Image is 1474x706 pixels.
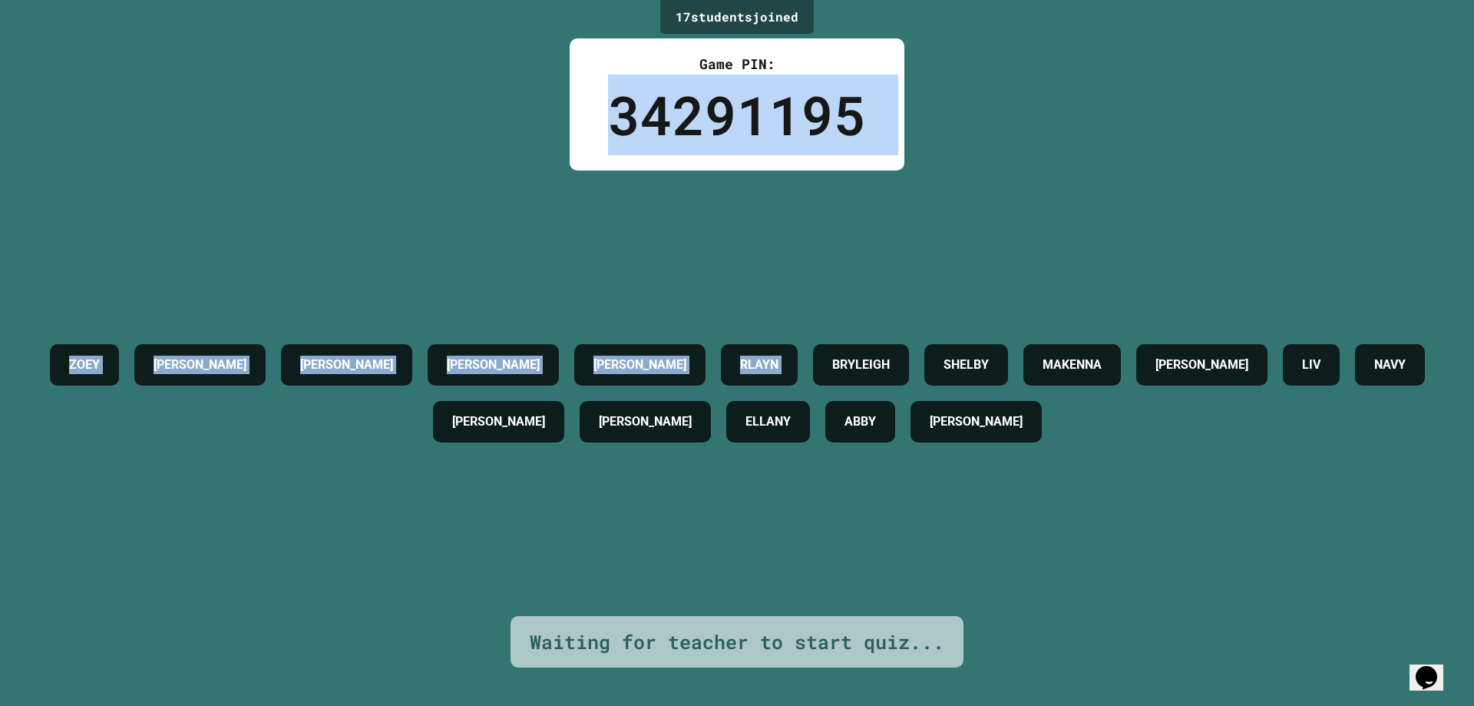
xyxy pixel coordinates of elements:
[1155,356,1248,374] h4: [PERSON_NAME]
[740,356,778,374] h4: RLAYN
[447,356,540,374] h4: [PERSON_NAME]
[69,356,100,374] h4: ZOEY
[1374,356,1406,374] h4: NAVY
[944,356,989,374] h4: SHELBY
[599,413,692,431] h4: [PERSON_NAME]
[1043,356,1102,374] h4: MAKENNA
[154,356,246,374] h4: [PERSON_NAME]
[300,356,393,374] h4: [PERSON_NAME]
[832,356,890,374] h4: BRYLEIGH
[608,54,866,75] div: Game PIN:
[1302,356,1320,374] h4: LIV
[608,75,866,155] div: 34291195
[1410,645,1459,691] iframe: chat widget
[452,413,545,431] h4: [PERSON_NAME]
[745,413,791,431] h4: ELLANY
[930,413,1023,431] h4: [PERSON_NAME]
[530,628,944,657] div: Waiting for teacher to start quiz...
[844,413,876,431] h4: ABBY
[593,356,686,374] h4: [PERSON_NAME]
